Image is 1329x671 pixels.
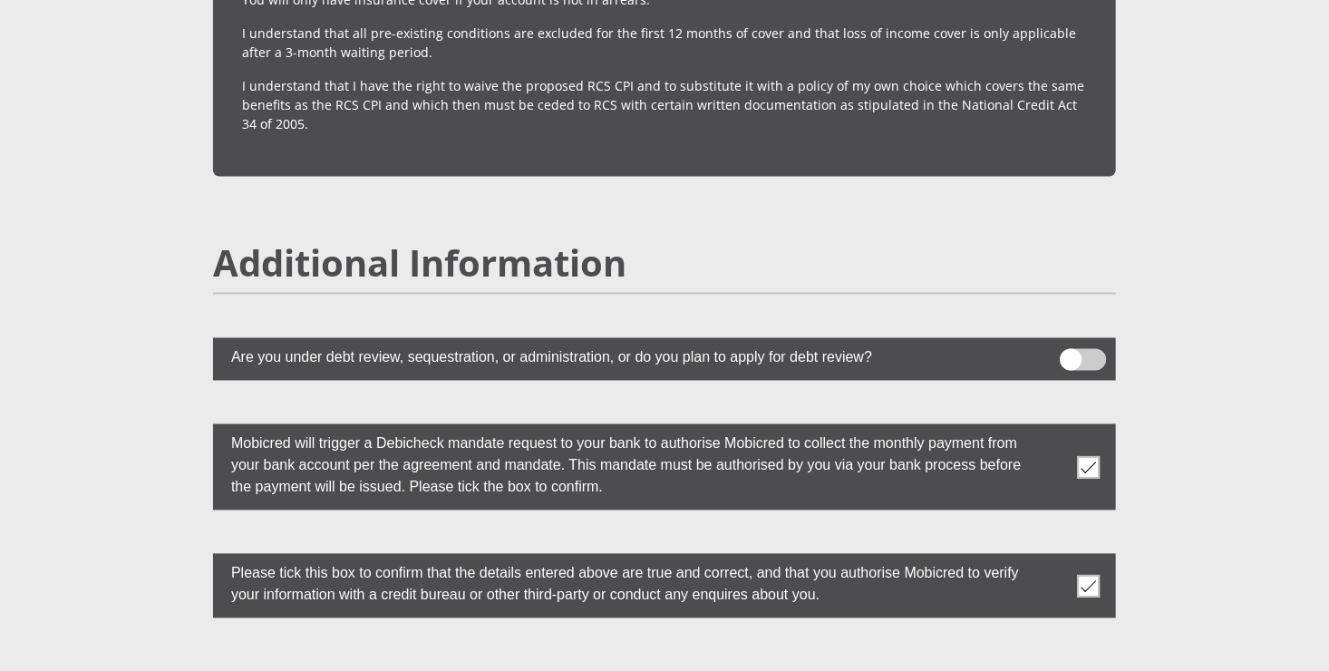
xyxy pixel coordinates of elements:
[213,424,1025,503] label: Mobicred will trigger a Debicheck mandate request to your bank to authorise Mobicred to collect t...
[213,242,1116,286] h2: Additional Information
[213,554,1025,611] label: Please tick this box to confirm that the details entered above are true and correct, and that you...
[213,338,1025,374] label: Are you under debt review, sequestration, or administration, or do you plan to apply for debt rev...
[242,76,1087,133] p: I understand that I have the right to waive the proposed RCS CPI and to substitute it with a poli...
[242,24,1087,62] p: I understand that all pre-existing conditions are excluded for the first 12 months of cover and t...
